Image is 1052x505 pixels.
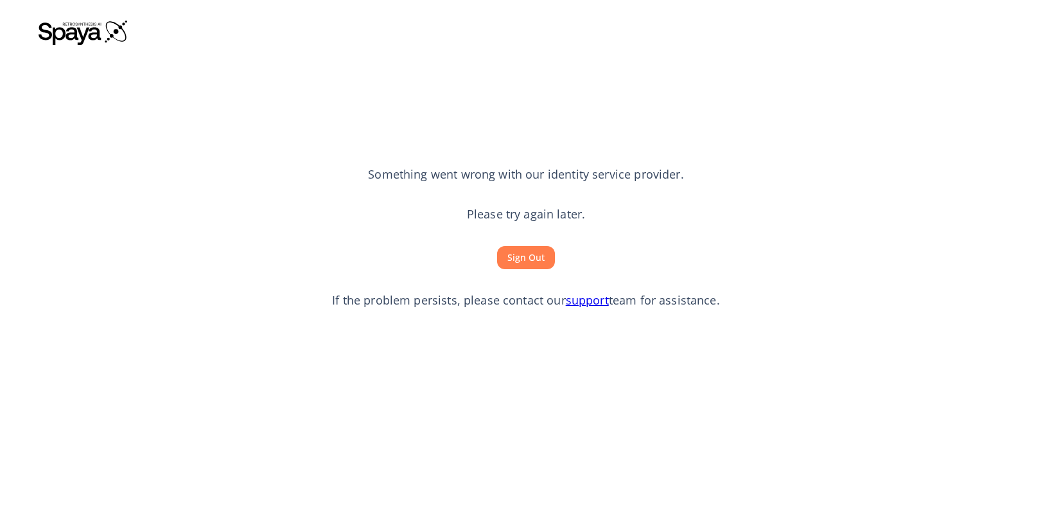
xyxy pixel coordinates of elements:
p: If the problem persists, please contact our team for assistance. [332,292,720,309]
p: Please try again later. [467,206,585,223]
a: support [566,292,609,308]
button: Sign Out [497,246,555,270]
p: Something went wrong with our identity service provider. [368,166,683,183]
img: Spaya logo [39,19,128,45]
